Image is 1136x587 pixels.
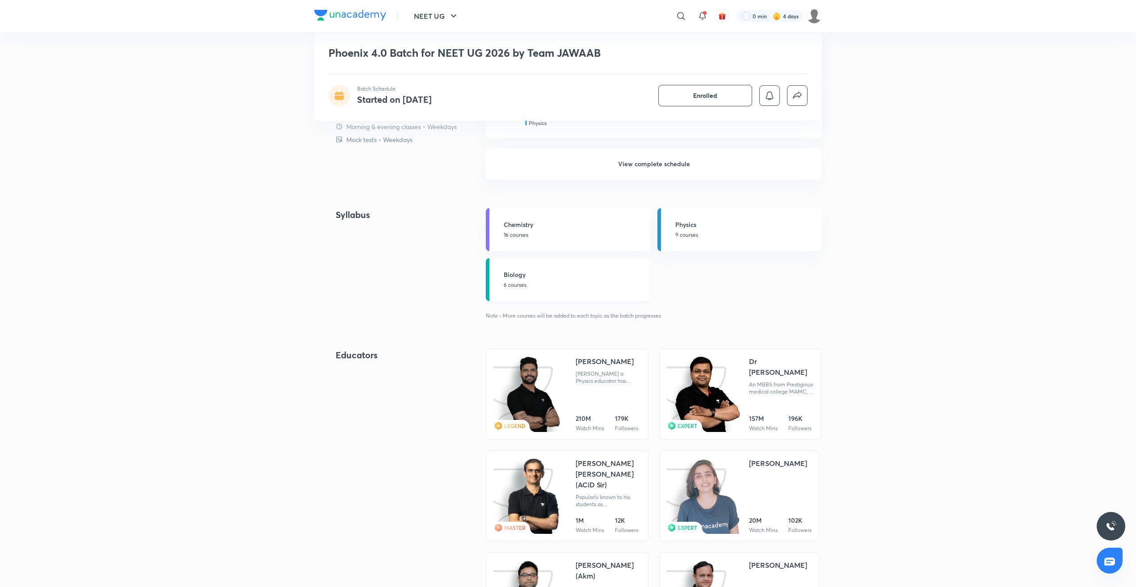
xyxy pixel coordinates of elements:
img: ttu [1106,521,1116,532]
a: Company Logo [314,10,386,23]
a: iconeducatorLEGEND[PERSON_NAME][PERSON_NAME] a Physics educator has experience of 10+ years & has... [486,348,648,440]
span: Enrolled [693,91,717,100]
span: EXPERT [677,422,697,429]
div: 102K [788,516,812,525]
button: avatar [715,9,729,23]
button: NEET UG [408,7,464,25]
div: 20M [749,516,778,525]
img: avatar [718,12,726,20]
div: Followers [788,425,812,432]
div: Followers [615,527,638,534]
div: [PERSON_NAME] (Akm) [576,560,641,581]
img: educator [675,356,740,433]
div: An MBBS from Prestigious medical college MAMC, Mentored AIR 78 (NEET 2022), Dr. [PERSON_NAME] is ... [749,381,814,395]
div: Followers [788,527,812,534]
p: 9 courses [675,231,816,239]
div: Popularly known to his students as [PERSON_NAME], he has mentored many students who've obtained r... [576,494,641,508]
div: 196K [788,414,812,423]
button: Enrolled [658,85,752,106]
img: icon [493,356,560,432]
div: Watch Mins [749,527,778,534]
div: 157M [749,414,778,423]
div: [PERSON_NAME] [PERSON_NAME] (ACiD Sir) [576,458,641,490]
div: 179K [615,414,638,423]
a: iconeducatorEXPERTDr [PERSON_NAME]An MBBS from Prestigious medical college MAMC, Mentored AIR 78 ... [659,348,822,440]
img: educator [507,356,560,433]
p: Note - More courses will be added to each topic as the batch progresses [486,312,822,320]
h5: Physics [529,119,547,127]
p: Mock tests • Weekdays [346,135,412,144]
img: educator [507,458,560,535]
a: Physics9 courses [657,208,822,251]
h6: View complete schedule [486,148,822,180]
img: sharique rahman [807,8,822,24]
div: [PERSON_NAME] [749,458,807,469]
h4: Started on [DATE] [357,93,432,105]
div: Watch Mins [576,527,604,534]
img: Company Logo [314,10,386,21]
h4: Educators [336,348,457,362]
p: 16 courses [504,231,645,239]
a: iconeducatorMASTER[PERSON_NAME] [PERSON_NAME] (ACiD Sir)Popularly known to his students as [PERSO... [486,450,648,541]
img: icon [667,458,733,534]
h4: Syllabus [336,208,457,222]
div: [PERSON_NAME] a Physics educator has experience of 10+ years & has mentored AIRs 10, 44 & many mo... [576,370,641,385]
div: Watch Mins [749,425,778,432]
h5: Biology [504,270,645,279]
div: [PERSON_NAME] [576,356,634,367]
img: icon [667,356,733,432]
p: 6 courses [504,281,645,289]
span: MASTER [504,524,526,531]
img: icon [493,458,560,534]
img: streak [772,12,781,21]
a: iconeducatorEXPERT[PERSON_NAME]20MWatch Mins102KFollowers [659,450,819,541]
div: Watch Mins [576,425,604,432]
a: Chemistry16 courses [486,208,650,251]
div: 210M [576,414,604,423]
div: [PERSON_NAME] [749,560,807,570]
div: 1M [576,516,604,525]
img: educator [675,458,740,535]
span: EXPERT [677,524,697,531]
div: 12K [615,516,638,525]
h5: Chemistry [504,220,645,229]
div: Dr [PERSON_NAME] [749,356,814,377]
h5: Physics [675,220,816,229]
span: LEGEND [504,422,526,429]
p: Morning & evening classes • Weekdays [346,122,457,131]
div: Followers [615,425,638,432]
p: Batch Schedule [357,85,432,93]
a: Biology6 courses [486,258,650,301]
h1: Phoenix 4.0 Batch for NEET UG 2026 by Team JAWAAB [328,46,678,59]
